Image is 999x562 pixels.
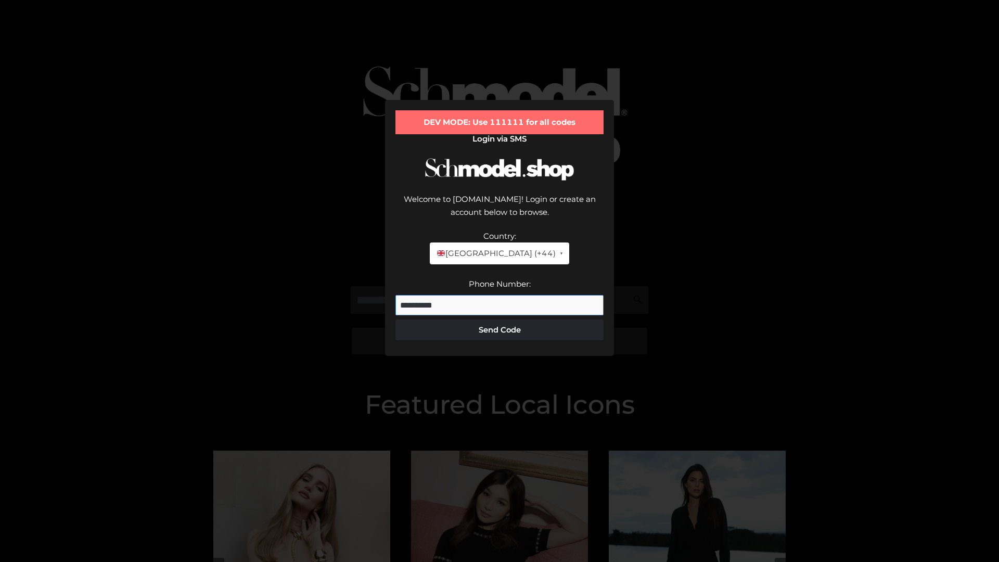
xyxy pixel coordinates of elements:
[395,193,604,229] div: Welcome to [DOMAIN_NAME]! Login or create an account below to browse.
[395,110,604,134] div: DEV MODE: Use 111111 for all codes
[436,247,555,260] span: [GEOGRAPHIC_DATA] (+44)
[469,279,531,289] label: Phone Number:
[483,231,516,241] label: Country:
[395,320,604,340] button: Send Code
[421,149,578,190] img: Schmodel Logo
[437,249,445,257] img: 🇬🇧
[395,134,604,144] h2: Login via SMS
